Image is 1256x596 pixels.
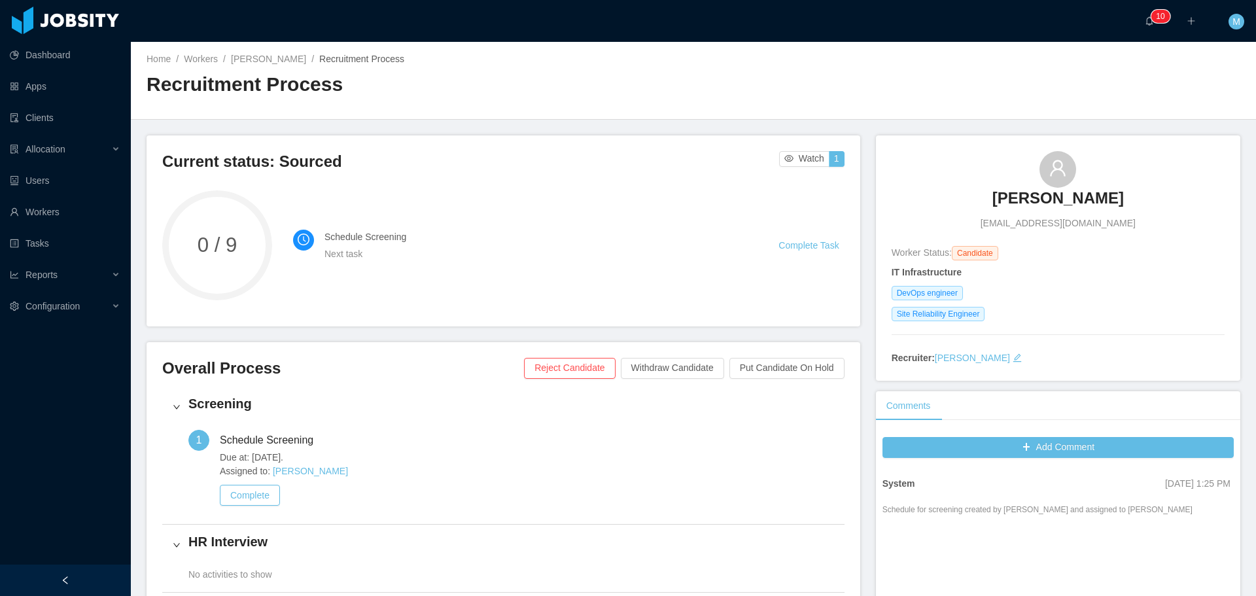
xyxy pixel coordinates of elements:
[231,54,306,64] a: [PERSON_NAME]
[10,105,120,131] a: icon: auditClients
[26,301,80,311] span: Configuration
[1013,353,1022,362] i: icon: edit
[147,71,693,98] h2: Recruitment Process
[1145,16,1154,26] i: icon: bell
[10,230,120,256] a: icon: profileTasks
[10,42,120,68] a: icon: pie-chartDashboard
[1160,10,1165,23] p: 0
[26,270,58,280] span: Reports
[162,358,524,379] h3: Overall Process
[162,235,272,255] span: 0 / 9
[324,247,747,261] div: Next task
[173,569,272,580] span: No activities to show
[981,217,1136,230] span: [EMAIL_ADDRESS][DOMAIN_NAME]
[1187,16,1196,26] i: icon: plus
[1232,14,1240,29] span: M
[876,391,941,421] div: Comments
[829,151,845,167] button: 1
[147,54,171,64] a: Home
[196,434,202,446] span: 1
[892,267,962,277] strong: IT Infrastructure
[173,403,181,411] i: icon: right
[935,353,1010,363] a: [PERSON_NAME]
[1151,10,1170,23] sup: 10
[892,307,985,321] span: Site Reliability Engineer
[273,466,348,476] a: [PERSON_NAME]
[184,54,218,64] a: Workers
[220,430,324,451] div: Schedule Screening
[223,54,226,64] span: /
[220,451,834,465] span: Due at: [DATE].
[26,144,65,154] span: Allocation
[220,465,834,478] span: Assigned to:
[188,533,834,551] h4: HR Interview
[892,286,963,300] span: DevOps engineer
[10,302,19,311] i: icon: setting
[952,246,998,260] span: Candidate
[892,353,935,363] strong: Recruiter:
[162,387,845,427] div: icon: rightScreening
[10,199,120,225] a: icon: userWorkers
[992,188,1124,217] a: [PERSON_NAME]
[10,167,120,194] a: icon: robotUsers
[992,188,1124,209] h3: [PERSON_NAME]
[319,54,404,64] span: Recruitment Process
[882,504,1193,516] div: Schedule for screening created by [PERSON_NAME] and assigned to [PERSON_NAME]
[10,73,120,99] a: icon: appstoreApps
[621,358,724,379] button: Withdraw Candidate
[188,394,834,413] h4: Screening
[220,485,280,506] button: Complete
[729,358,845,379] button: Put Candidate On Hold
[778,240,839,251] a: Complete Task
[220,490,280,500] a: Complete
[892,247,952,258] span: Worker Status:
[176,54,179,64] span: /
[779,151,829,167] button: icon: eyeWatch
[10,270,19,279] i: icon: line-chart
[162,525,845,565] div: icon: rightHR Interview
[1049,159,1067,177] i: icon: user
[311,54,314,64] span: /
[324,230,747,244] h4: Schedule Screening
[298,234,309,245] i: icon: clock-circle
[882,478,915,489] strong: System
[173,541,181,549] i: icon: right
[162,151,779,172] h3: Current status: Sourced
[1165,478,1230,489] span: [DATE] 1:25 PM
[882,437,1234,458] button: icon: plusAdd Comment
[524,358,615,379] button: Reject Candidate
[10,145,19,154] i: icon: solution
[1156,10,1160,23] p: 1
